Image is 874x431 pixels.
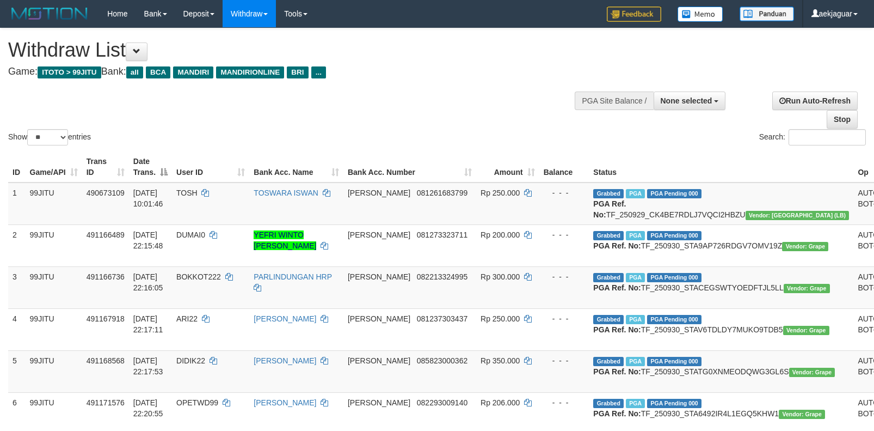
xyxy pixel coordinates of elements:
[647,399,701,408] span: PGA Pending
[575,92,653,110] div: PGA Site Balance /
[8,66,572,77] h4: Game: Bank:
[8,266,26,308] td: 3
[661,96,712,105] span: None selected
[544,229,585,240] div: - - -
[481,314,520,323] span: Rp 250.000
[593,409,641,418] b: PGA Ref. No:
[827,110,858,129] a: Stop
[417,356,467,365] span: Copy 085823000362 to clipboard
[589,350,853,392] td: TF_250930_STATG0XNMEODQWG3GL6S
[481,189,520,197] span: Rp 250.000
[254,398,316,407] a: [PERSON_NAME]
[626,273,645,282] span: Marked by aekrubicon
[176,189,198,197] span: TOSH
[129,151,172,183] th: Date Trans.: activate to sort column descending
[417,314,467,323] span: Copy 081237303437 to clipboard
[589,183,853,225] td: TF_250929_CK4BE7RDLJ7VQCI2HBZU
[254,230,316,250] a: YEFRI WINTO [PERSON_NAME]
[133,356,163,376] span: [DATE] 22:17:53
[216,66,284,78] span: MANDIRIONLINE
[476,151,539,183] th: Amount: activate to sort column ascending
[26,224,82,266] td: 99JITU
[784,284,830,293] span: Vendor URL: https://settle31.1velocity.biz
[26,308,82,350] td: 99JITU
[287,66,308,78] span: BRI
[589,151,853,183] th: Status
[254,189,318,197] a: TOSWARA ISWAN
[8,350,26,392] td: 5
[27,129,68,145] select: Showentries
[249,151,343,183] th: Bank Acc. Name: activate to sort column ascending
[8,129,91,145] label: Show entries
[593,189,624,198] span: Grabbed
[593,241,641,250] b: PGA Ref. No:
[593,273,624,282] span: Grabbed
[87,314,125,323] span: 491167918
[593,315,624,324] span: Grabbed
[8,5,91,22] img: MOTION_logo.png
[647,315,701,324] span: PGA Pending
[417,398,467,407] span: Copy 082293009140 to clipboard
[146,66,170,78] span: BCA
[607,7,661,22] img: Feedback.jpg
[626,357,645,366] span: Marked by aekrubicon
[8,308,26,350] td: 4
[348,314,410,323] span: [PERSON_NAME]
[481,230,520,239] span: Rp 200.000
[8,39,572,61] h1: Withdraw List
[593,199,626,219] b: PGA Ref. No:
[626,315,645,324] span: Marked by aekrubicon
[133,230,163,250] span: [DATE] 22:15:48
[654,92,726,110] button: None selected
[678,7,723,22] img: Button%20Memo.svg
[126,66,143,78] span: all
[782,242,828,251] span: Vendor URL: https://settle31.1velocity.biz
[593,357,624,366] span: Grabbed
[133,314,163,334] span: [DATE] 22:17:11
[343,151,476,183] th: Bank Acc. Number: activate to sort column ascending
[544,187,585,198] div: - - -
[647,231,701,240] span: PGA Pending
[779,410,825,419] span: Vendor URL: https://settle31.1velocity.biz
[772,92,858,110] a: Run Auto-Refresh
[544,313,585,324] div: - - -
[481,398,520,407] span: Rp 206.000
[417,189,467,197] span: Copy 081261683799 to clipboard
[26,183,82,225] td: 99JITU
[87,398,125,407] span: 491171576
[26,266,82,308] td: 99JITU
[544,355,585,366] div: - - -
[8,151,26,183] th: ID
[593,367,641,376] b: PGA Ref. No:
[26,350,82,392] td: 99JITU
[87,230,125,239] span: 491166489
[759,129,866,145] label: Search:
[176,272,221,281] span: BOKKOT222
[38,66,101,78] span: ITOTO > 99JITU
[593,399,624,408] span: Grabbed
[626,399,645,408] span: Marked by aekrubicon
[589,308,853,350] td: TF_250930_STAV6TDLDY7MUKO9TDB5
[8,183,26,225] td: 1
[348,398,410,407] span: [PERSON_NAME]
[173,66,213,78] span: MANDIRI
[26,151,82,183] th: Game/API: activate to sort column ascending
[789,368,835,377] span: Vendor URL: https://settle31.1velocity.biz
[544,397,585,408] div: - - -
[593,325,641,334] b: PGA Ref. No:
[746,211,850,220] span: Vendor URL: https://dashboard.q2checkout.com/secure
[417,230,467,239] span: Copy 081273323711 to clipboard
[647,189,701,198] span: PGA Pending
[589,224,853,266] td: TF_250930_STA9AP726RDGV7OMV19Z
[172,151,249,183] th: User ID: activate to sort column ascending
[593,283,641,292] b: PGA Ref. No:
[647,357,701,366] span: PGA Pending
[254,314,316,323] a: [PERSON_NAME]
[539,151,589,183] th: Balance
[176,314,198,323] span: ARI22
[481,356,520,365] span: Rp 350.000
[8,224,26,266] td: 2
[133,189,163,208] span: [DATE] 10:01:46
[589,266,853,308] td: TF_250930_STACEGSWTYOEDFTJL5LL
[348,189,410,197] span: [PERSON_NAME]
